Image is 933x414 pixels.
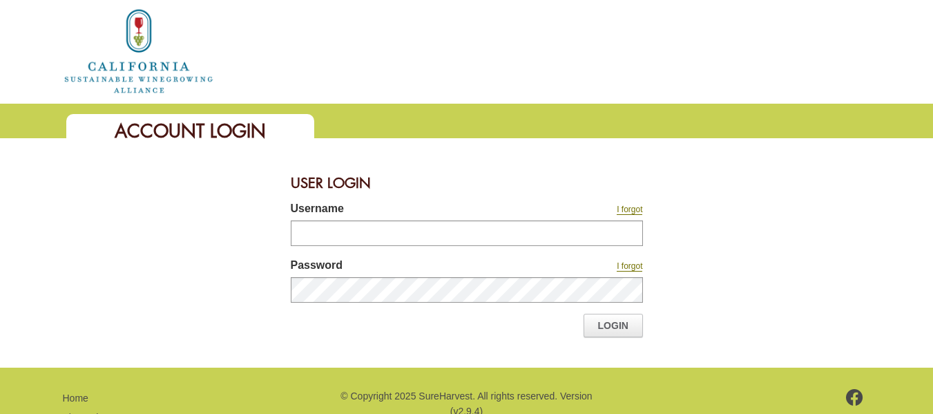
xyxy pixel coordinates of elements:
[291,166,643,200] div: User Login
[291,257,519,277] label: Password
[617,261,642,272] a: I forgot
[846,389,863,406] img: footer-facebook.png
[63,393,88,404] a: Home
[115,119,266,143] span: Account Login
[291,200,519,220] label: Username
[617,205,642,215] a: I forgot
[63,7,215,95] img: logo_cswa2x.png
[63,44,215,56] a: Home
[584,314,643,337] a: Login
